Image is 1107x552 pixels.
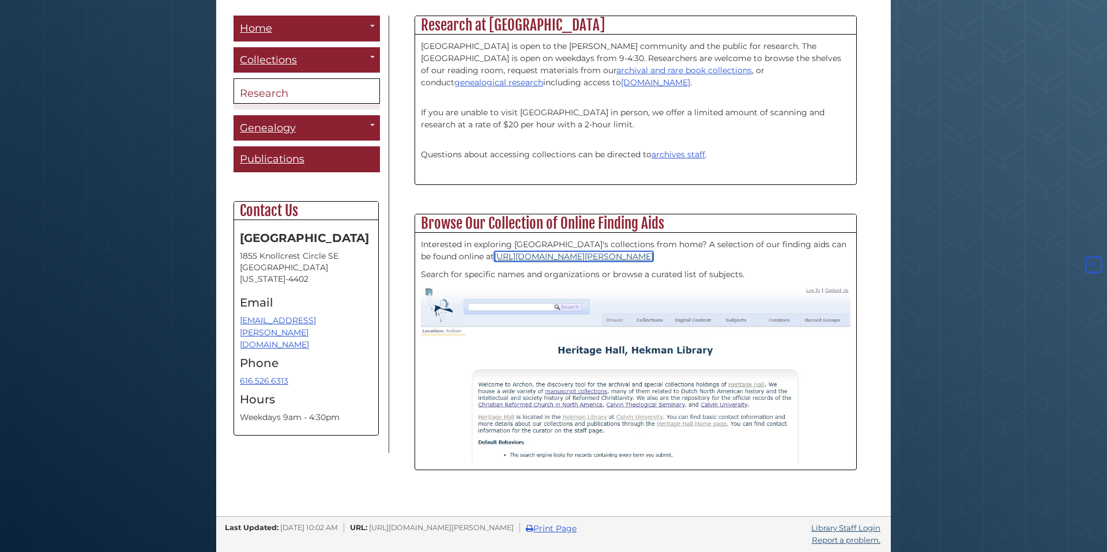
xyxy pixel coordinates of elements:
[234,146,380,172] a: Publications
[415,16,856,35] h2: Research at [GEOGRAPHIC_DATA]
[225,523,278,532] span: Last Updated:
[454,77,543,88] a: genealogical research
[234,78,380,104] a: Research
[240,22,272,35] span: Home
[240,296,372,309] h4: Email
[234,16,380,447] div: Guide Pages
[240,153,304,165] span: Publications
[234,16,380,41] a: Home
[240,315,316,350] a: [EMAIL_ADDRESS][PERSON_NAME][DOMAIN_NAME]
[526,523,577,534] a: Print Page
[621,77,690,88] a: [DOMAIN_NAME]
[240,376,288,386] a: 616.526.6313
[240,87,288,100] span: Research
[240,411,372,424] p: Weekdays 9am - 4:30pm
[421,286,850,463] img: archon homepage
[415,214,856,233] h2: Browse Our Collection of Online Finding Aids
[616,65,752,75] a: archival and rare book collections
[240,357,372,369] h4: Phone
[421,94,850,131] p: If you are unable to visit [GEOGRAPHIC_DATA] in person, we offer a limited amount of scanning and...
[652,149,705,160] a: archives staff
[369,523,514,532] span: [URL][DOMAIN_NAME][PERSON_NAME]
[526,524,533,532] i: Print Page
[234,115,380,141] a: Genealogy
[421,40,850,89] p: [GEOGRAPHIC_DATA] is open to the [PERSON_NAME] community and the public for research. The [GEOGRA...
[421,239,850,263] p: Interested in exploring [GEOGRAPHIC_DATA]'s collections from home? A selection of our finding aid...
[811,523,880,532] a: Library Staff Login
[421,269,850,281] p: Search for specific names and organizations or browse a curated list of subjects.
[234,47,380,73] a: Collections
[240,250,372,285] address: 1855 Knollcrest Circle SE [GEOGRAPHIC_DATA][US_STATE]-4402
[280,523,338,532] span: [DATE] 10:02 AM
[1083,259,1104,270] a: Back to Top
[421,137,850,173] p: Questions about accessing collections can be directed to .
[350,523,367,532] span: URL:
[812,535,880,545] a: Report a problem.
[494,251,653,262] a: [URL][DOMAIN_NAME][PERSON_NAME]
[240,122,296,134] span: Genealogy
[234,202,378,220] h2: Contact Us
[240,231,369,245] strong: [GEOGRAPHIC_DATA]
[240,54,297,66] span: Collections
[240,393,372,406] h4: Hours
